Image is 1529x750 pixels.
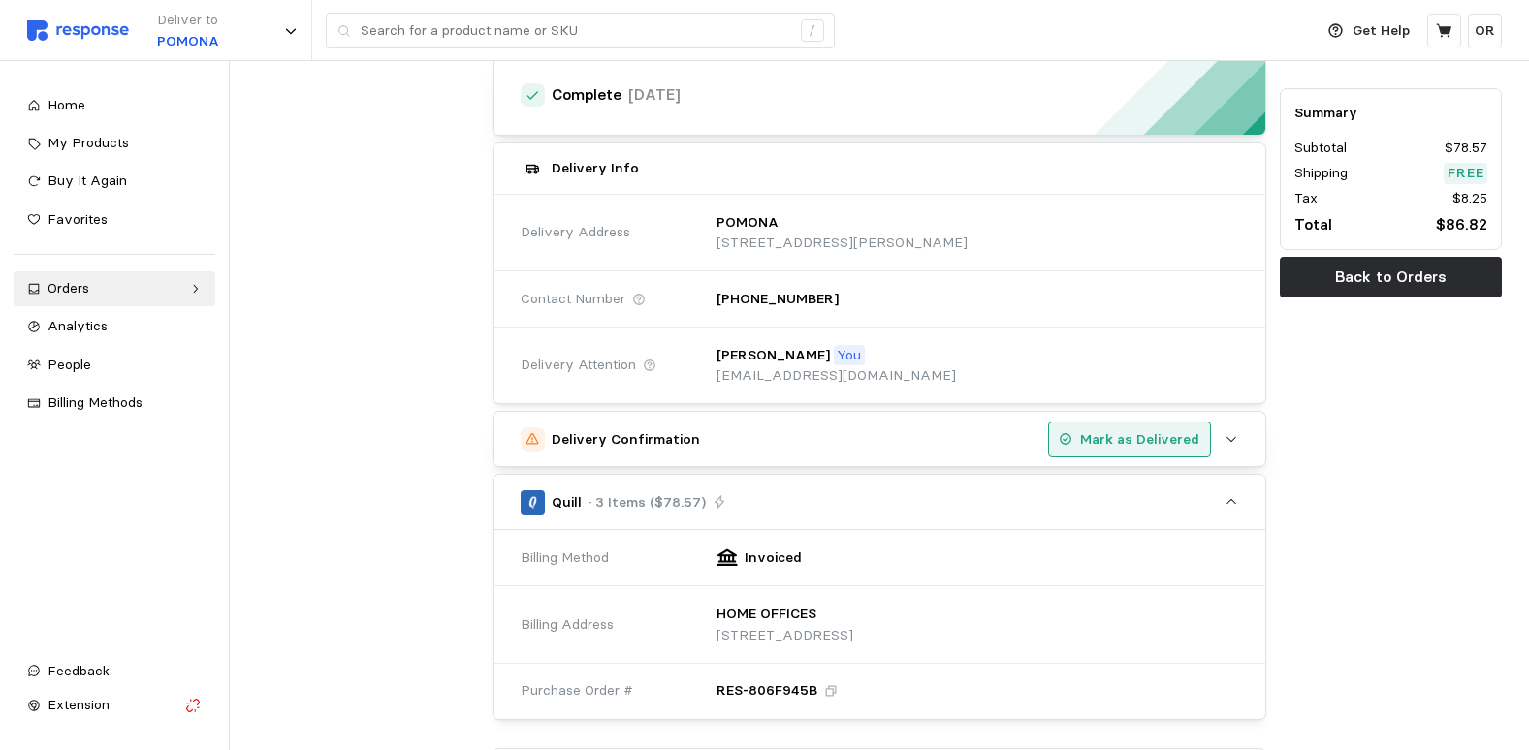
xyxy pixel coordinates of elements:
[1317,13,1421,49] button: Get Help
[48,96,85,113] span: Home
[48,356,91,373] span: People
[1468,14,1502,47] button: OR
[552,429,700,450] h5: Delivery Confirmation
[14,654,215,689] button: Feedback
[48,662,110,679] span: Feedback
[14,203,215,237] a: Favorites
[157,31,219,52] p: POMONA
[494,530,1265,718] div: Quill· 3 Items ($78.57)
[717,365,956,387] p: [EMAIL_ADDRESS][DOMAIN_NAME]
[494,412,1265,466] button: Delivery ConfirmationMark as Delivered
[521,614,614,636] span: Billing Address
[717,604,816,625] p: HOME OFFICES
[14,348,215,383] a: People
[1353,20,1410,42] p: Get Help
[494,475,1265,529] button: Quill· 3 Items ($78.57)
[1080,429,1199,451] p: Mark as Delivered
[801,19,824,43] div: /
[1475,20,1495,42] p: OR
[48,172,127,189] span: Buy It Again
[717,680,817,702] p: RES-806F945B
[1294,138,1347,159] p: Subtotal
[552,84,621,107] h4: Complete
[1280,257,1502,297] button: Back to Orders
[14,164,215,199] a: Buy It Again
[1448,163,1484,184] p: Free
[745,547,802,569] p: Invoiced
[48,393,143,411] span: Billing Methods
[1048,422,1211,458] button: Mark as Delivered
[589,492,706,514] p: · 3 Items ($78.57)
[521,222,630,243] span: Delivery Address
[552,492,582,514] p: Quill
[48,317,108,334] span: Analytics
[14,309,215,344] a: Analytics
[717,345,830,366] p: [PERSON_NAME]
[521,680,633,702] span: Purchase Order #
[628,82,681,107] p: [DATE]
[717,625,853,646] p: [STREET_ADDRESS]
[48,278,181,299] div: Orders
[1335,265,1447,289] p: Back to Orders
[48,696,110,713] span: Extension
[27,20,129,41] img: svg%3e
[837,345,861,366] p: You
[14,126,215,161] a: My Products
[361,14,790,48] input: Search for a product name or SKU
[1294,103,1487,123] h5: Summary
[552,158,639,178] h5: Delivery Info
[48,210,108,228] span: Favorites
[1436,212,1487,236] p: $86.82
[14,386,215,421] a: Billing Methods
[717,212,779,234] p: POMONA
[14,688,215,723] button: Extension
[157,10,219,31] p: Deliver to
[717,289,839,310] p: [PHONE_NUMBER]
[1294,212,1332,236] p: Total
[48,134,129,151] span: My Products
[717,233,968,254] p: [STREET_ADDRESS][PERSON_NAME]
[521,289,625,310] span: Contact Number
[1452,188,1487,209] p: $8.25
[14,271,215,306] a: Orders
[521,355,636,376] span: Delivery Attention
[14,88,215,123] a: Home
[1294,163,1348,184] p: Shipping
[521,547,609,569] span: Billing Method
[1294,188,1318,209] p: Tax
[1445,138,1487,159] p: $78.57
